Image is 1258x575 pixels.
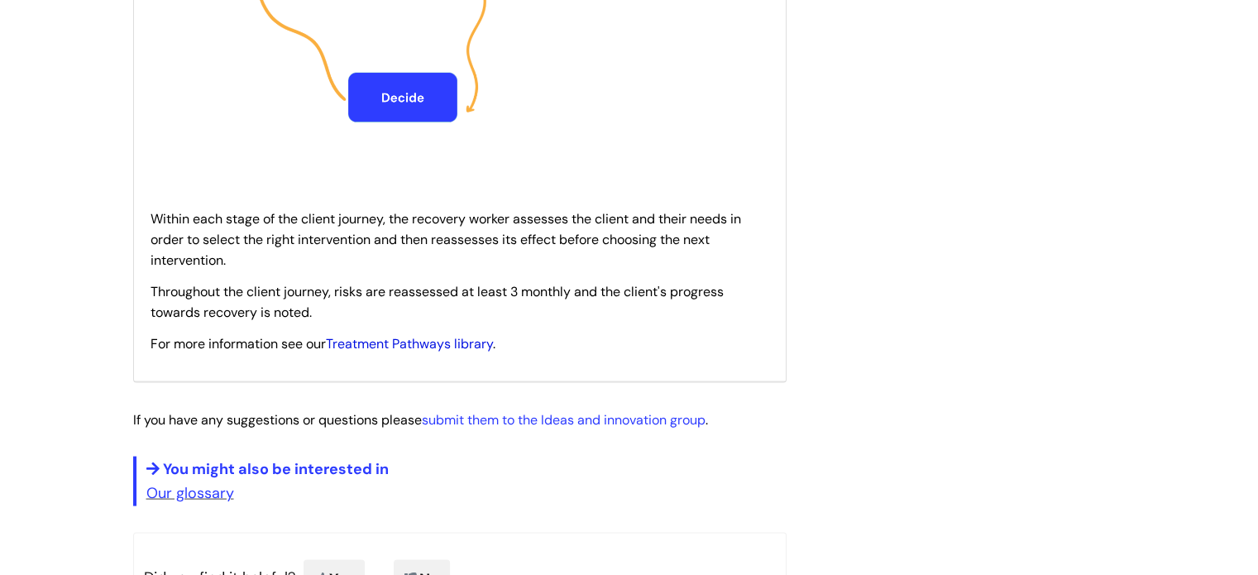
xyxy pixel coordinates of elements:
[151,283,724,321] span: Throughout the client journey, risks are reassessed at least 3 monthly and the client's progress ...
[326,335,493,352] a: Treatment Pathways library
[146,483,234,503] a: Our glossary
[146,459,390,479] span: You might also be interested in
[422,411,706,429] a: submit them to the Ideas and innovation group
[133,411,708,429] span: If you have any suggestions or questions please .
[151,335,495,352] span: For more information see our .
[151,210,741,269] span: Within each stage of the client journey, the recovery worker assesses the client and their needs ...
